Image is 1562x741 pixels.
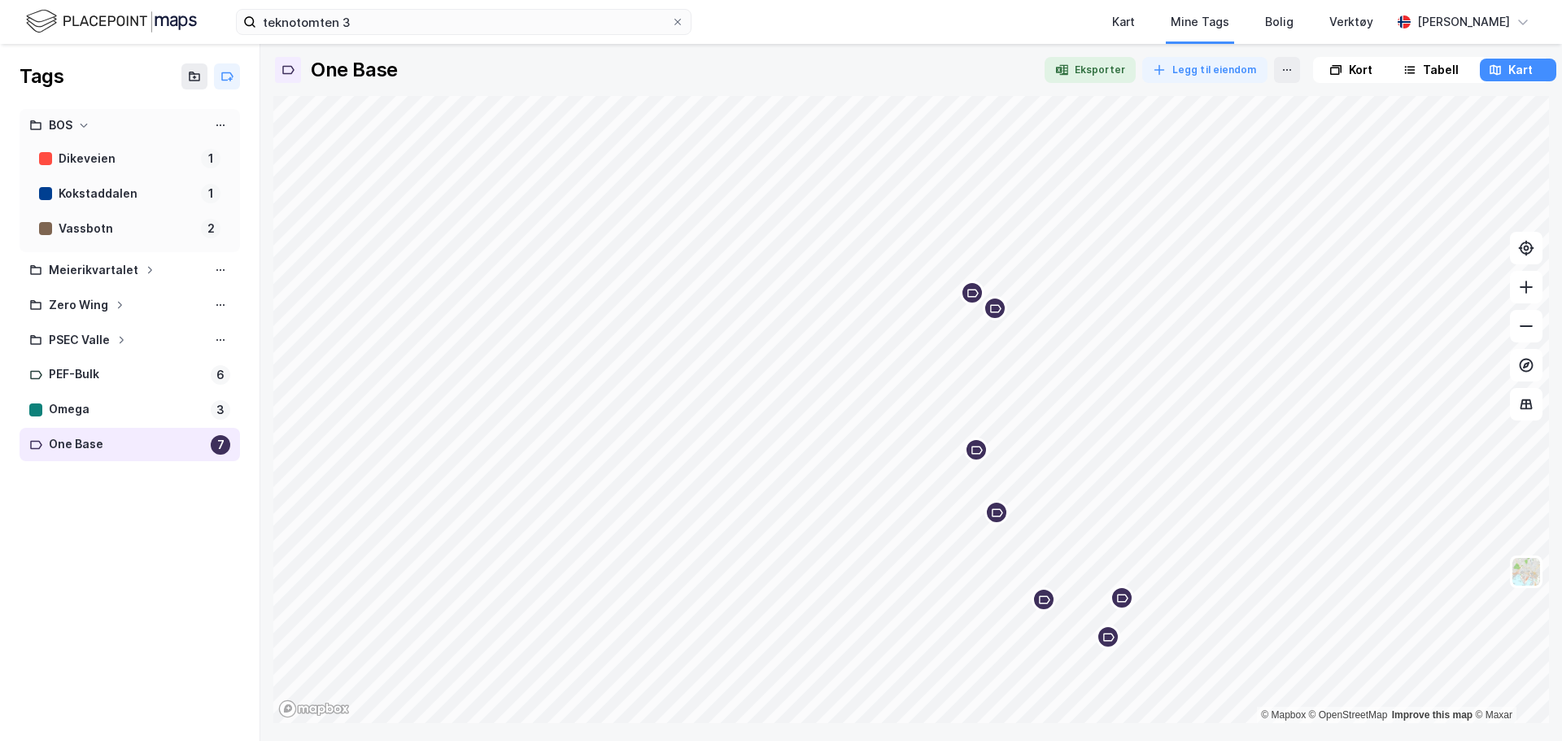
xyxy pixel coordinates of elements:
div: Kokstaddalen [59,184,194,204]
div: Bolig [1265,12,1294,32]
div: Mine Tags [1171,12,1229,32]
div: BOS [49,116,72,136]
div: PEF-Bulk [49,364,204,385]
a: Maxar [1475,709,1512,721]
div: Map marker [984,500,1009,525]
a: Improve this map [1392,709,1473,721]
div: Map marker [964,438,988,462]
div: 1 [201,184,220,203]
div: Zero Wing [49,295,108,316]
a: PEF-Bulk6 [20,358,240,391]
div: Verktøy [1329,12,1373,32]
a: Omega3 [20,393,240,426]
a: OpenStreetMap [1309,709,1388,721]
div: Dikeveien [59,149,194,169]
div: 7 [211,435,230,455]
div: Kart [1508,60,1533,80]
img: logo.f888ab2527a4732fd821a326f86c7f29.svg [26,7,197,36]
input: Søk på adresse, matrikkel, gårdeiere, leietakere eller personer [256,10,671,34]
div: 1 [201,149,220,168]
a: Dikeveien1 [29,142,230,176]
a: Kokstaddalen1 [29,177,230,211]
div: One Base [49,434,204,455]
div: One Base [311,57,398,83]
a: Mapbox homepage [278,700,350,718]
a: Mapbox [1261,709,1306,721]
iframe: Chat Widget [1481,663,1562,741]
a: Vassbotn2 [29,212,230,246]
div: Kort [1349,60,1372,80]
div: Map marker [1096,625,1120,649]
div: Tabell [1423,60,1459,80]
canvas: Map [273,96,1549,723]
a: One Base7 [20,428,240,461]
div: Omega [49,399,204,420]
div: 6 [211,365,230,385]
div: Map marker [1110,586,1134,610]
div: PSEC Valle [49,330,110,351]
div: [PERSON_NAME] [1417,12,1510,32]
div: Map marker [960,281,984,305]
img: Z [1511,556,1542,587]
div: Map marker [1032,587,1056,612]
button: Eksporter [1045,57,1136,83]
div: 3 [211,400,230,420]
div: Kart [1112,12,1135,32]
div: 2 [201,219,220,238]
div: Tags [20,63,63,89]
div: Map marker [983,296,1007,320]
div: Vassbotn [59,219,194,239]
div: Meierikvartalet [49,260,138,281]
button: Legg til eiendom [1142,57,1267,83]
